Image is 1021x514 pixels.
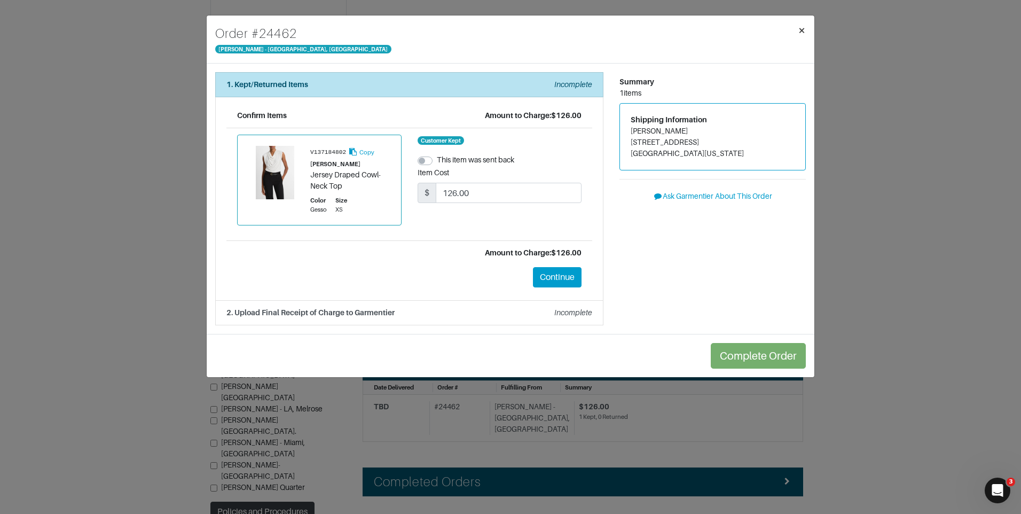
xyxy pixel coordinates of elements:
img: Product [248,146,302,199]
small: [PERSON_NAME] [310,161,360,167]
div: 1 items [619,88,806,99]
div: Size [335,196,347,205]
small: Copy [359,149,374,155]
div: Amount to Charge: $126.00 [485,110,582,121]
h4: Order # 24462 [215,24,391,43]
div: Gesso [310,205,327,214]
button: Ask Garmentier About This Order [619,188,806,205]
label: This item was sent back [437,154,514,166]
label: Item Cost [418,167,449,178]
address: [PERSON_NAME] [STREET_ADDRESS] [GEOGRAPHIC_DATA][US_STATE] [631,126,795,159]
span: × [798,23,806,37]
em: Incomplete [554,80,592,89]
span: Shipping Information [631,115,707,124]
div: Jersey Draped Cowl-Neck Top [310,169,390,192]
span: 3 [1007,478,1015,486]
em: Incomplete [554,308,592,317]
div: Summary [619,76,806,88]
button: Copy [348,146,375,158]
span: Customer Kept [418,136,465,145]
strong: 2. Upload Final Receipt of Charge to Garmentier [226,308,395,317]
div: Confirm Items [237,110,287,121]
div: XS [335,205,347,214]
button: Complete Order [711,343,806,369]
iframe: Intercom live chat [985,478,1010,503]
button: Close [789,15,814,45]
small: V137184802 [310,149,346,155]
button: Continue [533,267,582,287]
div: Color [310,196,327,205]
strong: 1. Kept/Returned Items [226,80,308,89]
span: $ [418,183,436,203]
span: [PERSON_NAME] - [GEOGRAPHIC_DATA], [GEOGRAPHIC_DATA] [215,45,391,53]
div: Amount to Charge: $126.00 [237,247,582,259]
